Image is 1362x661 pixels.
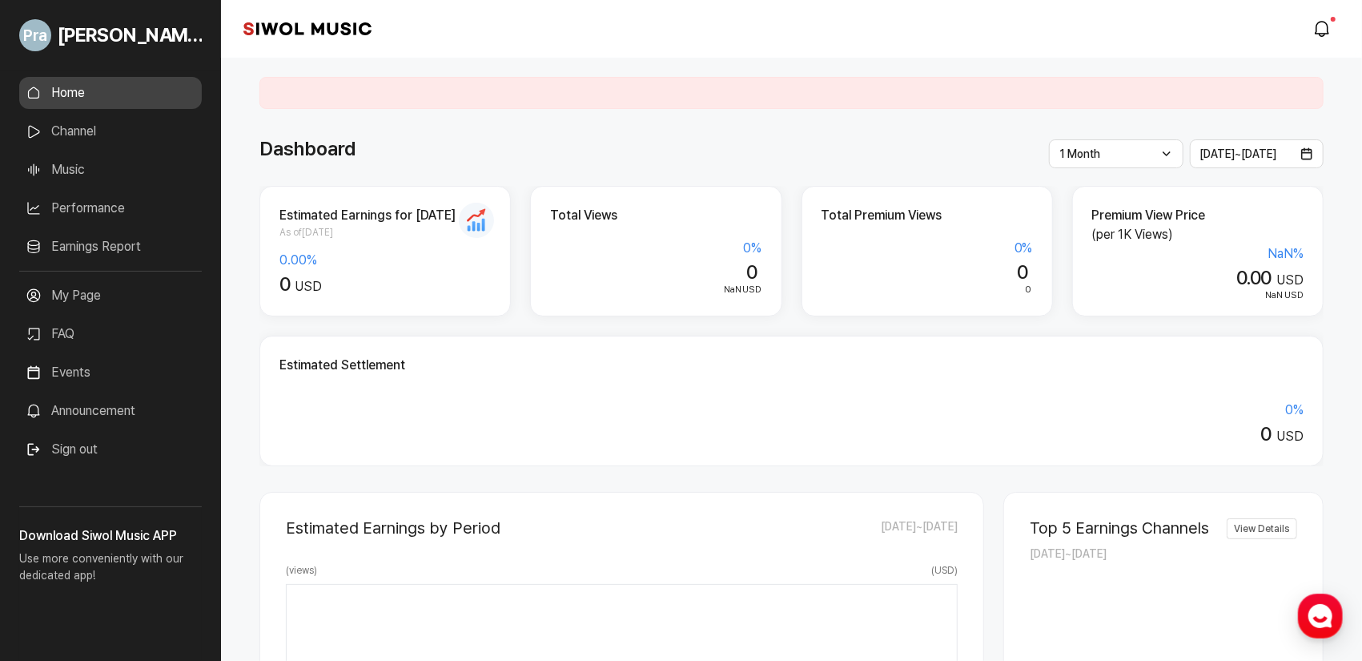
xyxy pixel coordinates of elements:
[1017,260,1027,284] span: 0
[279,251,491,270] div: 0.00 %
[259,135,356,163] h1: Dashboard
[1092,225,1304,244] p: (per 1K Views)
[19,192,202,224] a: Performance
[1030,547,1107,560] span: [DATE] ~ [DATE]
[1227,518,1297,539] a: View Details
[279,401,1304,420] div: 0 %
[133,533,180,546] span: Messages
[931,563,958,578] span: ( USD )
[1092,206,1304,225] h2: Premium View Price
[746,260,757,284] span: 0
[279,206,491,225] h2: Estimated Earnings for [DATE]
[19,13,202,58] a: Go to My Profile
[1190,139,1324,168] button: [DATE]~[DATE]
[106,508,207,548] a: Messages
[19,526,202,546] h3: Download Siwol Music APP
[19,318,202,350] a: FAQ
[1092,244,1304,264] div: NaN %
[279,273,491,296] div: USD
[19,77,202,109] a: Home
[237,532,276,545] span: Settings
[286,563,317,578] span: ( views )
[822,206,1033,225] h2: Total Premium Views
[19,433,104,466] button: Sign out
[1092,288,1304,303] div: USD
[550,283,761,297] div: USD
[1308,13,1340,45] a: modal.notifications
[1092,267,1304,290] div: USD
[207,508,307,548] a: Settings
[550,206,761,225] h2: Total Views
[822,239,1033,258] div: 0 %
[19,357,202,389] a: Events
[19,154,202,186] a: Music
[881,518,958,538] span: [DATE] ~ [DATE]
[1030,518,1209,538] h2: Top 5 Earnings Channels
[19,395,202,427] a: Announcement
[550,239,761,258] div: 0 %
[279,423,1304,446] div: USD
[724,284,741,295] span: NaN
[19,231,202,263] a: Earnings Report
[19,115,202,147] a: Channel
[1236,266,1272,289] span: 0.00
[279,356,1304,375] h2: Estimated Settlement
[19,546,202,597] p: Use more conveniently with our dedicated app!
[1026,284,1032,295] span: 0
[1059,147,1100,160] span: 1 Month
[5,508,106,548] a: Home
[1200,147,1277,160] span: [DATE] ~ [DATE]
[41,532,69,545] span: Home
[1261,422,1272,445] span: 0
[279,272,290,296] span: 0
[58,21,202,50] span: [PERSON_NAME]
[279,225,491,240] span: As of [DATE]
[19,280,202,312] a: My Page
[1266,289,1284,300] span: NaN
[286,518,500,538] h2: Estimated Earnings by Period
